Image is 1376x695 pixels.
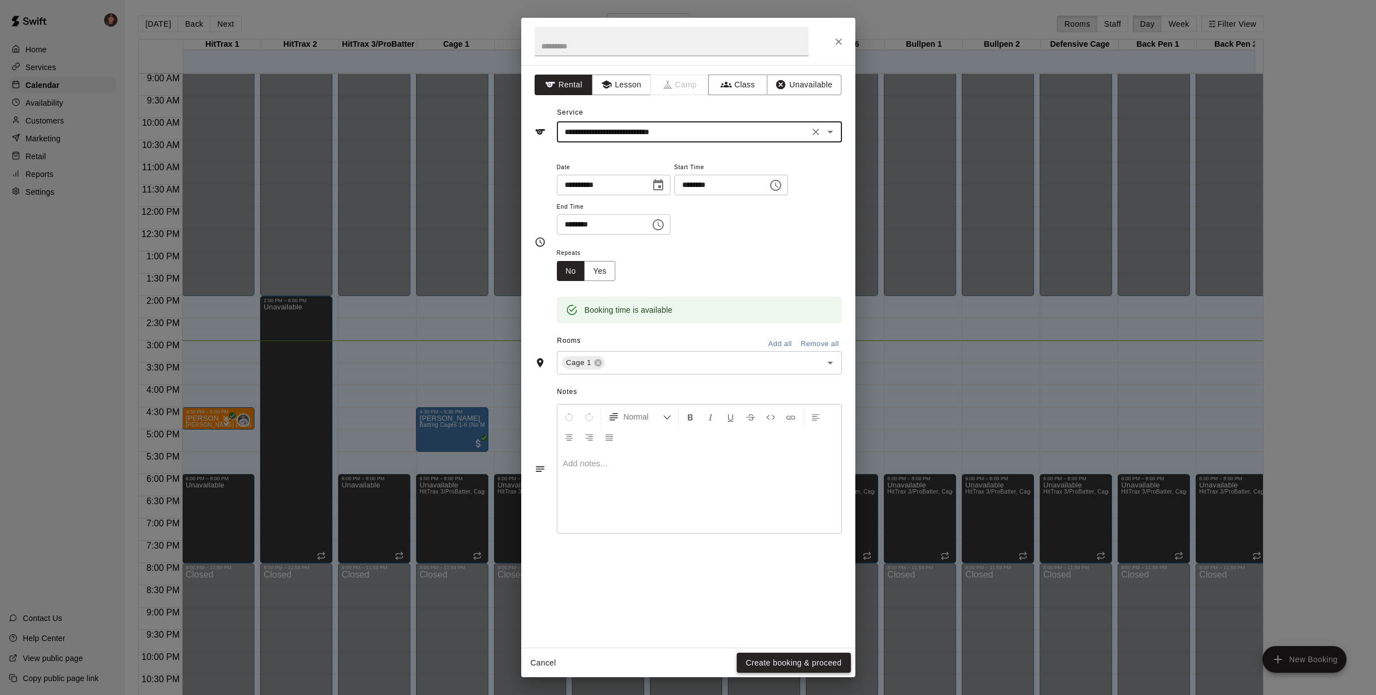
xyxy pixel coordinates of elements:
button: Center Align [560,427,579,447]
button: Yes [584,261,615,282]
button: Add all [762,336,798,353]
button: Remove all [798,336,842,353]
button: Format Strikethrough [741,407,760,427]
button: Redo [580,407,599,427]
button: Cancel [526,653,561,673]
button: Insert Link [781,407,800,427]
span: Cage 1 [562,357,596,368]
button: Choose date, selected date is Sep 16, 2025 [647,174,669,196]
button: Close [829,32,849,52]
div: outlined button group [557,261,616,282]
span: Camps can only be created in the Services page [651,75,709,95]
button: Choose time, selected time is 3:15 PM [647,214,669,236]
button: No [557,261,585,282]
button: Open [822,355,838,371]
div: Booking time is available [585,300,673,320]
button: Insert Code [761,407,780,427]
button: Formatting Options [604,407,676,427]
button: Rental [535,75,593,95]
span: Date [557,160,670,175]
svg: Timing [535,236,546,248]
button: Clear [808,124,824,140]
button: Format Italics [701,407,720,427]
span: End Time [557,200,670,215]
button: Choose time, selected time is 3:00 PM [765,174,787,196]
svg: Notes [535,464,546,475]
button: Justify Align [600,427,619,447]
span: Notes [557,383,841,401]
button: Format Underline [721,407,740,427]
span: Normal [624,411,663,422]
button: Left Align [806,407,825,427]
button: Right Align [580,427,599,447]
span: Repeats [557,246,625,261]
button: Undo [560,407,579,427]
span: Rooms [557,337,581,344]
span: Start Time [674,160,788,175]
span: Service [557,109,583,116]
svg: Rooms [535,357,546,368]
button: Class [708,75,767,95]
div: Cage 1 [562,356,605,369]
button: Format Bold [681,407,700,427]
button: Unavailable [767,75,841,95]
svg: Service [535,126,546,137]
button: Open [822,124,838,140]
button: Create booking & proceed [737,653,850,673]
button: Lesson [592,75,650,95]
